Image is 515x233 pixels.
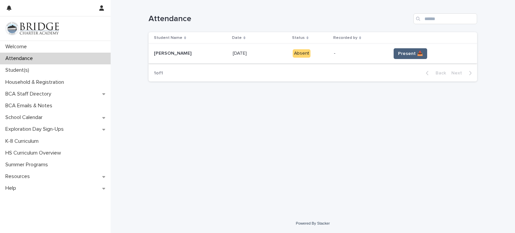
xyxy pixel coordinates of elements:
p: Help [3,185,21,191]
p: - [334,51,386,56]
p: Resources [3,173,35,180]
button: Back [420,70,449,76]
button: Present 📥 [394,48,427,59]
tr: [PERSON_NAME][PERSON_NAME] [DATE][DATE] Absent-Present 📥 [149,44,477,63]
p: Summer Programs [3,162,53,168]
p: [PERSON_NAME] [154,49,193,56]
p: K-8 Curriculum [3,138,44,144]
p: Date [232,34,242,42]
p: Status [292,34,305,42]
p: Attendance [3,55,38,62]
p: Exploration Day Sign-Ups [3,126,69,132]
p: [DATE] [233,49,248,56]
p: Student Name [154,34,182,42]
p: Household & Registration [3,79,69,85]
span: Next [451,71,466,75]
p: Student(s) [3,67,35,73]
p: BCA Emails & Notes [3,103,58,109]
p: BCA Staff Directory [3,91,57,97]
div: Absent [293,49,310,58]
p: 1 of 1 [149,65,168,81]
h1: Attendance [149,14,411,24]
a: Powered By Stacker [296,221,330,225]
img: V1C1m3IdTEidaUdm9Hs0 [5,22,59,35]
p: Welcome [3,44,32,50]
p: School Calendar [3,114,48,121]
input: Search [413,13,477,24]
span: Back [432,71,446,75]
button: Next [449,70,477,76]
p: HS Curriculum Overview [3,150,66,156]
p: Recorded by [333,34,357,42]
span: Present 📥 [398,50,423,57]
